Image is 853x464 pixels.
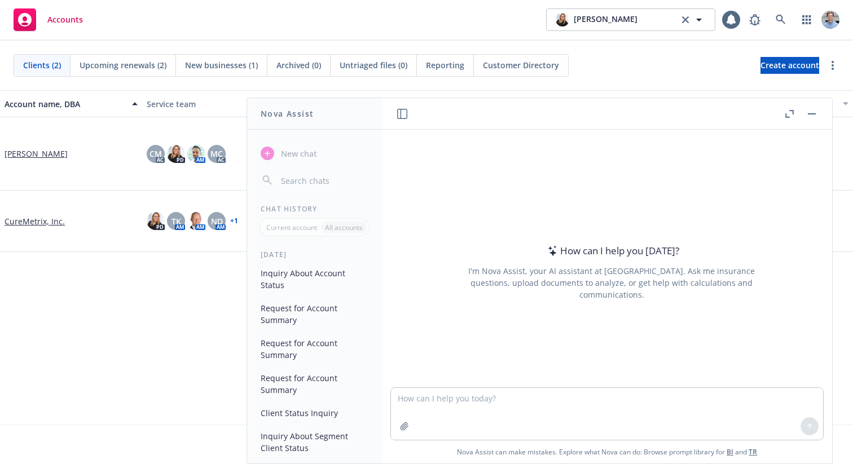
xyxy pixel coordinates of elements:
span: Untriaged files (0) [340,59,407,71]
button: Inquiry About Account Status [256,264,373,294]
div: [DATE] [247,250,382,259]
span: Clients (2) [23,59,61,71]
span: TK [172,215,181,227]
button: photo[PERSON_NAME]clear selection [546,8,715,31]
div: Service team [147,98,280,110]
p: Current account [266,223,317,232]
h1: Nova Assist [261,108,314,120]
div: I'm Nova Assist, your AI assistant at [GEOGRAPHIC_DATA]. Ask me insurance questions, upload docum... [453,265,770,301]
a: Switch app [795,8,818,31]
img: photo [556,13,569,26]
button: Request for Account Summary [256,299,373,329]
span: Upcoming renewals (2) [80,59,166,71]
div: Chat History [247,204,382,214]
a: TR [749,447,757,457]
span: CM [150,148,162,160]
a: Report a Bug [744,8,766,31]
span: [PERSON_NAME] [574,13,637,26]
input: Search chats [279,173,368,188]
span: Accounts [47,15,83,24]
span: New businesses (1) [185,59,258,71]
span: MC [210,148,223,160]
span: Customer Directory [483,59,559,71]
a: more [826,59,839,72]
img: photo [187,145,205,163]
a: Accounts [9,4,87,36]
a: + 1 [230,218,238,224]
span: Create account [760,55,819,76]
span: Nova Assist can make mistakes. Explore what Nova can do: Browse prompt library for and [457,440,757,463]
span: Archived (0) [276,59,321,71]
button: Client Status Inquiry [256,404,373,422]
img: photo [821,11,839,29]
div: How can I help you [DATE]? [544,244,679,258]
img: photo [187,212,205,230]
a: Search [770,8,792,31]
button: Request for Account Summary [256,369,373,399]
img: photo [167,145,185,163]
a: Create account [760,57,819,74]
div: Account name, DBA [5,98,125,110]
a: clear selection [679,13,692,26]
button: Closest renewal date [569,90,711,117]
a: CureMetrix, Inc. [5,215,65,227]
button: Inquiry About Segment Client Status [256,427,373,457]
a: BI [727,447,733,457]
button: New chat [256,143,373,163]
button: Active policies [284,90,426,117]
button: Service team [142,90,284,117]
p: All accounts [325,223,363,232]
a: [PERSON_NAME] [5,148,68,160]
button: Follow up date [711,90,853,117]
img: photo [147,212,165,230]
span: New chat [279,148,317,160]
span: Reporting [426,59,464,71]
button: Total premiums [426,90,569,117]
button: Request for Account Summary [256,334,373,364]
span: ND [211,215,223,227]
